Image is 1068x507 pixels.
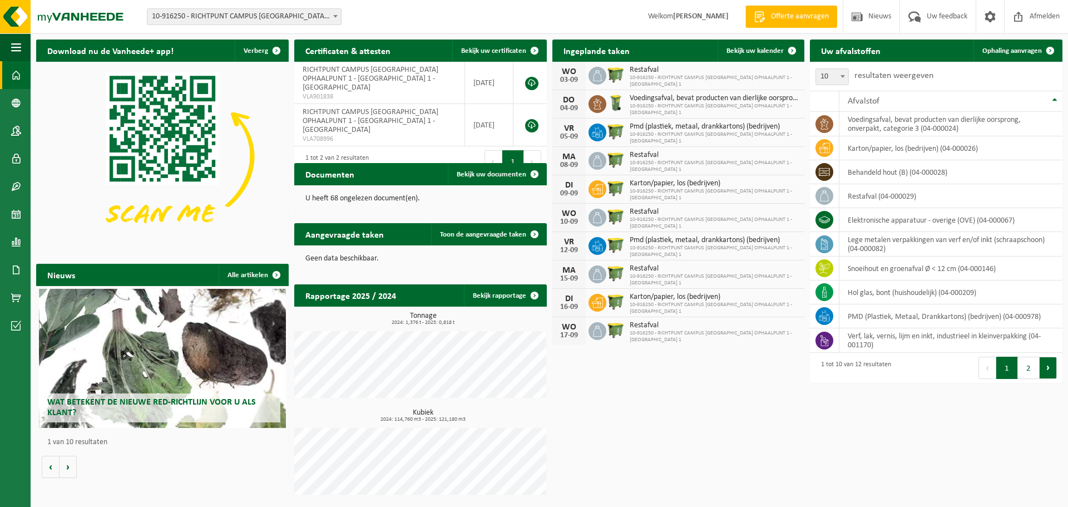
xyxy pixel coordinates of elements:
[558,190,580,198] div: 09-09
[839,257,1062,280] td: snoeihout en groenafval Ø < 12 cm (04-000146)
[839,184,1062,208] td: restafval (04-000029)
[673,12,729,21] strong: [PERSON_NAME]
[36,40,185,61] h2: Download nu de Vanheede+ app!
[606,150,625,169] img: WB-1100-HPE-GN-51
[1018,357,1040,379] button: 2
[839,136,1062,160] td: karton/papier, los (bedrijven) (04-000026)
[305,195,536,203] p: U heeft 68 ongelezen document(en).
[606,65,625,84] img: WB-1100-HPE-GN-51
[630,188,799,201] span: 10-916250 - RICHTPUNT CAMPUS [GEOGRAPHIC_DATA] OPHAALPUNT 1 - [GEOGRAPHIC_DATA] 1
[558,67,580,76] div: WO
[558,133,580,141] div: 05-09
[36,62,289,251] img: Download de VHEPlus App
[558,161,580,169] div: 08-09
[630,245,799,258] span: 10-916250 - RICHTPUNT CAMPUS [GEOGRAPHIC_DATA] OPHAALPUNT 1 - [GEOGRAPHIC_DATA] 1
[606,264,625,283] img: WB-1100-HPE-GN-51
[982,47,1042,55] span: Ophaling aanvragen
[36,264,86,286] h2: Nieuws
[726,47,784,55] span: Bekijk uw kalender
[294,284,407,306] h2: Rapportage 2025 / 2024
[630,103,799,116] span: 10-916250 - RICHTPUNT CAMPUS [GEOGRAPHIC_DATA] OPHAALPUNT 1 - [GEOGRAPHIC_DATA] 1
[606,321,625,339] img: WB-1100-HPE-GN-51
[558,323,580,332] div: WO
[558,181,580,190] div: DI
[300,320,547,326] span: 2024: 1,376 t - 2025: 0,818 t
[558,275,580,283] div: 15-09
[839,328,1062,353] td: verf, lak, vernis, lijm en inkt, industrieel in kleinverpakking (04-001170)
[1040,357,1057,379] button: Next
[718,40,803,62] a: Bekijk uw kalender
[839,280,1062,304] td: hol glas, bont (huishoudelijk) (04-000209)
[39,289,286,428] a: Wat betekent de nieuwe RED-richtlijn voor u als klant?
[448,163,546,185] a: Bekijk uw documenten
[42,456,60,478] button: Vorige
[558,238,580,247] div: VR
[768,11,832,22] span: Offerte aanvragen
[630,216,799,230] span: 10-916250 - RICHTPUNT CAMPUS [GEOGRAPHIC_DATA] OPHAALPUNT 1 - [GEOGRAPHIC_DATA] 1
[854,71,933,80] label: resultaten weergeven
[219,264,288,286] a: Alle artikelen
[303,108,438,134] span: RICHTPUNT CAMPUS [GEOGRAPHIC_DATA] OPHAALPUNT 1 - [GEOGRAPHIC_DATA] 1 - [GEOGRAPHIC_DATA]
[839,304,1062,328] td: PMD (Plastiek, Metaal, Drankkartons) (bedrijven) (04-000978)
[502,150,524,173] button: 1
[294,40,402,61] h2: Certificaten & attesten
[630,131,799,145] span: 10-916250 - RICHTPUNT CAMPUS [GEOGRAPHIC_DATA] OPHAALPUNT 1 - [GEOGRAPHIC_DATA] 1
[558,124,580,133] div: VR
[810,40,892,61] h2: Uw afvalstoffen
[630,160,799,173] span: 10-916250 - RICHTPUNT CAMPUS [GEOGRAPHIC_DATA] OPHAALPUNT 1 - [GEOGRAPHIC_DATA] 1
[606,122,625,141] img: WB-1100-HPE-GN-51
[552,40,641,61] h2: Ingeplande taken
[558,218,580,226] div: 10-09
[815,356,891,380] div: 1 tot 10 van 12 resultaten
[745,6,837,28] a: Offerte aanvragen
[630,236,799,245] span: Pmd (plastiek, metaal, drankkartons) (bedrijven)
[452,40,546,62] a: Bekijk uw certificaten
[294,223,395,245] h2: Aangevraagde taken
[816,69,848,85] span: 10
[630,179,799,188] span: Karton/papier, los (bedrijven)
[839,232,1062,257] td: lege metalen verpakkingen van verf en/of inkt (schraapschoon) (04-000082)
[524,150,541,173] button: Next
[630,75,799,88] span: 10-916250 - RICHTPUNT CAMPUS [GEOGRAPHIC_DATA] OPHAALPUNT 1 - [GEOGRAPHIC_DATA] 1
[244,47,268,55] span: Verberg
[47,439,283,446] p: 1 van 10 resultaten
[978,357,996,379] button: Previous
[558,209,580,218] div: WO
[558,76,580,84] div: 03-09
[630,66,799,75] span: Restafval
[558,105,580,112] div: 04-09
[630,330,799,343] span: 10-916250 - RICHTPUNT CAMPUS [GEOGRAPHIC_DATA] OPHAALPUNT 1 - [GEOGRAPHIC_DATA] 1
[300,149,369,174] div: 1 tot 2 van 2 resultaten
[558,294,580,303] div: DI
[300,409,547,422] h3: Kubiek
[630,122,799,131] span: Pmd (plastiek, metaal, drankkartons) (bedrijven)
[606,292,625,311] img: WB-1100-HPE-GN-51
[973,40,1061,62] a: Ophaling aanvragen
[300,312,547,326] h3: Tonnage
[630,208,799,216] span: Restafval
[457,171,526,178] span: Bekijk uw documenten
[839,112,1062,136] td: voedingsafval, bevat producten van dierlijke oorsprong, onverpakt, categorie 3 (04-000024)
[558,152,580,161] div: MA
[606,179,625,198] img: WB-1100-HPE-GN-51
[630,273,799,287] span: 10-916250 - RICHTPUNT CAMPUS [GEOGRAPHIC_DATA] OPHAALPUNT 1 - [GEOGRAPHIC_DATA] 1
[630,293,799,302] span: Karton/papier, los (bedrijven)
[294,163,365,185] h2: Documenten
[440,231,526,238] span: Toon de aangevraagde taken
[558,247,580,254] div: 12-09
[630,151,799,160] span: Restafval
[848,97,879,106] span: Afvalstof
[630,94,799,103] span: Voedingsafval, bevat producten van dierlijke oorsprong, onverpakt, categorie 3
[300,417,547,422] span: 2024: 114,760 m3 - 2025: 121,180 m3
[558,266,580,275] div: MA
[465,104,514,146] td: [DATE]
[147,9,341,24] span: 10-916250 - RICHTPUNT CAMPUS GENT OPHAALPUNT 1 - ABDIS 1 - GENT
[47,398,256,417] span: Wat betekent de nieuwe RED-richtlijn voor u als klant?
[484,150,502,173] button: Previous
[464,284,546,307] a: Bekijk rapportage
[606,207,625,226] img: WB-1100-HPE-GN-51
[303,135,456,144] span: VLA708996
[996,357,1018,379] button: 1
[815,68,849,85] span: 10
[305,255,536,263] p: Geen data beschikbaar.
